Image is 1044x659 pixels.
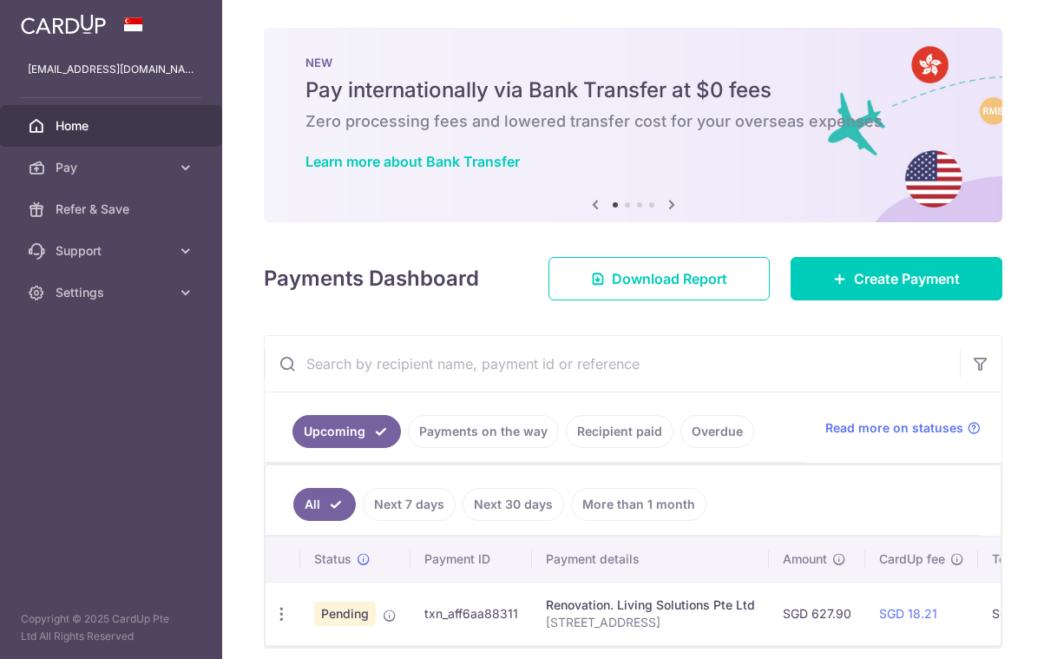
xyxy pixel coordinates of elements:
[566,415,673,448] a: Recipient paid
[305,56,961,69] p: NEW
[769,582,865,645] td: SGD 627.90
[854,268,960,289] span: Create Payment
[305,153,520,170] a: Learn more about Bank Transfer
[791,257,1002,300] a: Create Payment
[56,242,170,260] span: Support
[314,602,376,626] span: Pending
[305,111,961,132] h6: Zero processing fees and lowered transfer cost for your overseas expenses
[305,76,961,104] h5: Pay internationally via Bank Transfer at $0 fees
[532,537,769,582] th: Payment details
[571,488,706,521] a: More than 1 month
[879,606,937,621] a: SGD 18.21
[463,488,564,521] a: Next 30 days
[825,419,963,437] span: Read more on statuses
[56,284,170,301] span: Settings
[264,28,1002,222] img: Bank transfer banner
[410,582,532,645] td: txn_aff6aa88311
[410,537,532,582] th: Payment ID
[548,257,770,300] a: Download Report
[56,201,170,218] span: Refer & Save
[879,550,945,568] span: CardUp fee
[546,596,755,614] div: Renovation. Living Solutions Pte Ltd
[264,263,479,294] h4: Payments Dashboard
[292,415,401,448] a: Upcoming
[21,14,106,35] img: CardUp
[363,488,456,521] a: Next 7 days
[314,550,351,568] span: Status
[825,419,981,437] a: Read more on statuses
[28,61,194,78] p: [EMAIL_ADDRESS][DOMAIN_NAME]
[293,488,356,521] a: All
[612,268,727,289] span: Download Report
[932,607,1027,650] iframe: Opens a widget where you can find more information
[783,550,827,568] span: Amount
[265,336,960,392] input: Search by recipient name, payment id or reference
[680,415,754,448] a: Overdue
[408,415,559,448] a: Payments on the way
[56,117,170,135] span: Home
[546,614,755,631] p: [STREET_ADDRESS]
[56,159,170,176] span: Pay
